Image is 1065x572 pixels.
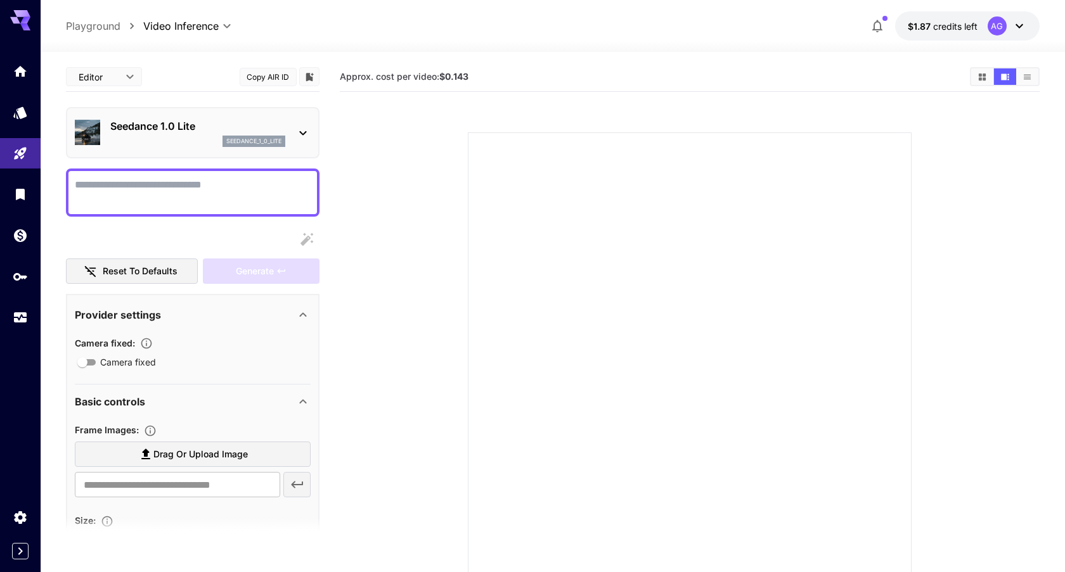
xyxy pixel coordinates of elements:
span: $1.87 [908,21,933,32]
b: $0.143 [439,71,468,82]
button: Show videos in video view [994,68,1016,85]
div: Show videos in grid viewShow videos in video viewShow videos in list view [970,67,1040,86]
p: Seedance 1.0 Lite [110,118,285,134]
div: Seedance 1.0 Liteseedance_1_0_lite [75,113,311,152]
p: seedance_1_0_lite [226,137,281,146]
button: Upload frame images. [139,424,162,437]
div: Wallet [13,227,28,243]
div: Settings [13,509,28,525]
nav: breadcrumb [66,18,143,34]
label: Drag or upload image [75,442,311,467]
button: $1.8689AG [895,11,1040,41]
button: Show videos in list view [1016,68,1038,85]
div: Home [13,63,28,79]
div: Basic controls [75,386,311,417]
div: API Keys [13,269,28,284]
span: Approx. cost per video: [340,71,468,82]
p: Provider settings [75,307,161,322]
div: AG [988,16,1007,35]
span: Size : [75,515,96,526]
button: Show videos in grid view [971,68,993,85]
button: Add to library [304,69,315,84]
div: Models [13,105,28,120]
span: Camera fixed : [75,338,135,348]
span: Drag or upload image [153,447,248,462]
button: Copy AIR ID [240,68,297,86]
div: Library [13,186,28,202]
span: credits left [933,21,978,32]
span: Editor [79,70,118,84]
p: Basic controls [75,394,145,409]
a: Playground [66,18,120,34]
span: Video Inference [143,18,219,34]
div: Provider settings [75,300,311,330]
div: Usage [13,310,28,326]
span: Camera fixed [100,355,156,369]
button: Expand sidebar [12,543,29,559]
div: Playground [13,146,28,162]
div: $1.8689 [908,20,978,33]
span: Frame Images : [75,424,139,435]
button: Adjust the dimensions of the generated image by specifying its width and height in pixels, or sel... [96,515,119,528]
